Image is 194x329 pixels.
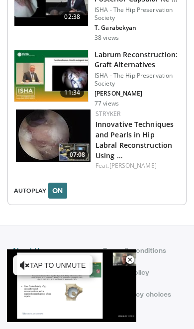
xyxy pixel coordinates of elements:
[14,50,88,102] img: c1e7e498-c794-476b-911f-095915cbc013.150x105_q85_crop-smart_upscale.jpg
[96,119,174,160] a: Innovative Techniques and Pearls in Hip Labral Reconstruction Using …
[95,24,180,32] p: T. Garabekyan
[103,289,182,299] a: Your privacy choices
[96,110,120,118] a: Stryker
[13,255,93,275] button: Tap to unmute
[103,245,182,255] a: Terms & conditions
[7,249,136,322] video-js: Video Player
[16,110,91,162] a: 07:08
[95,6,180,22] p: ISHA - The Hip Preservation Society
[95,50,180,70] h3: Labrum Reconstruction: Graft Alternatives
[14,50,180,108] a: 11:34 Labrum Reconstruction: Graft Alternatives ISHA - The Hip Preservation Society [PERSON_NAME]...
[109,161,157,170] a: [PERSON_NAME]
[14,186,46,195] span: AUTOPLAY
[60,12,84,22] span: 02:38
[16,110,91,162] img: 4dc42377-00a0-4103-b8bb-e52a99c613d2.150x105_q85_crop-smart_upscale.jpg
[103,267,182,277] a: Privacy policy
[60,88,84,98] span: 11:34
[95,90,180,98] p: [PERSON_NAME]
[120,249,140,270] button: Close
[48,183,67,199] button: ON
[12,245,91,255] a: About Us
[95,100,119,108] p: 77 views
[95,72,180,88] p: ISHA - The Hip Preservation Society
[67,150,88,159] span: 07:08
[95,34,119,42] p: 38 views
[96,161,178,170] div: Feat.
